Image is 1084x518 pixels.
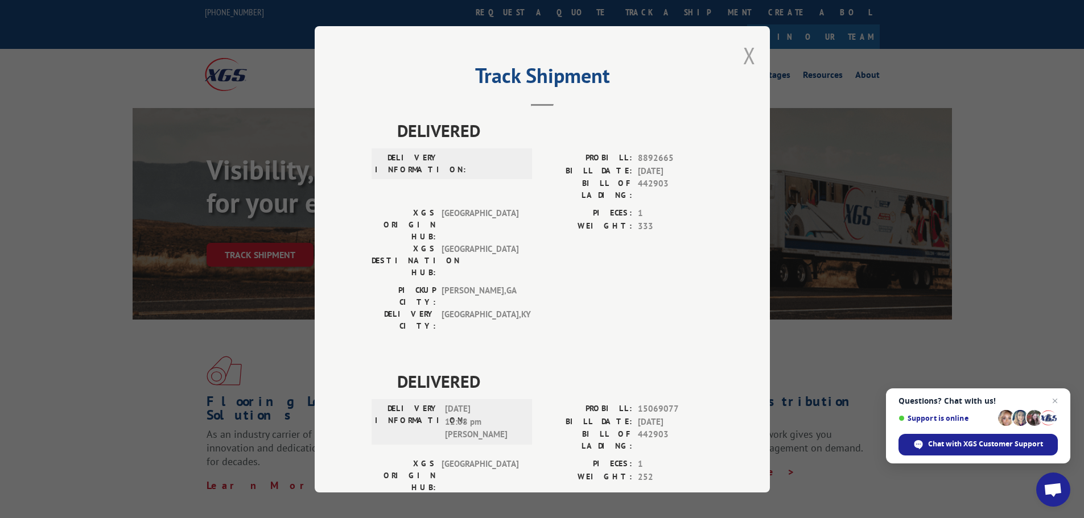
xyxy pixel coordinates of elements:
[928,439,1043,449] span: Chat with XGS Customer Support
[375,403,439,441] label: DELIVERY INFORMATION:
[638,428,713,452] span: 442903
[445,403,522,441] span: [DATE] 12:08 pm [PERSON_NAME]
[442,458,518,494] span: [GEOGRAPHIC_DATA]
[638,152,713,165] span: 8892665
[397,368,713,394] span: DELIVERED
[542,219,632,233] label: WEIGHT:
[542,428,632,452] label: BILL OF LADING:
[638,164,713,177] span: [DATE]
[397,118,713,143] span: DELIVERED
[372,68,713,89] h2: Track Shipment
[542,415,632,428] label: BILL DATE:
[442,207,518,243] span: [GEOGRAPHIC_DATA]
[372,243,436,279] label: XGS DESTINATION HUB:
[638,458,713,471] span: 1
[542,152,632,165] label: PROBILL:
[898,414,994,422] span: Support is online
[542,164,632,177] label: BILL DATE:
[542,177,632,201] label: BILL OF LADING:
[442,243,518,279] span: [GEOGRAPHIC_DATA]
[372,284,436,308] label: PICKUP CITY:
[542,470,632,483] label: WEIGHT:
[372,207,436,243] label: XGS ORIGIN HUB:
[638,207,713,220] span: 1
[898,396,1058,405] span: Questions? Chat with us!
[743,40,756,71] button: Close modal
[372,308,436,332] label: DELIVERY CITY:
[542,403,632,416] label: PROBILL:
[442,284,518,308] span: [PERSON_NAME] , GA
[638,415,713,428] span: [DATE]
[542,207,632,220] label: PIECES:
[638,219,713,233] span: 333
[638,470,713,483] span: 252
[898,434,1058,455] span: Chat with XGS Customer Support
[542,458,632,471] label: PIECES:
[638,177,713,201] span: 442903
[1036,473,1070,507] a: Open chat
[372,458,436,494] label: XGS ORIGIN HUB:
[375,152,439,176] label: DELIVERY INFORMATION:
[638,403,713,416] span: 15069077
[442,308,518,332] span: [GEOGRAPHIC_DATA] , KY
